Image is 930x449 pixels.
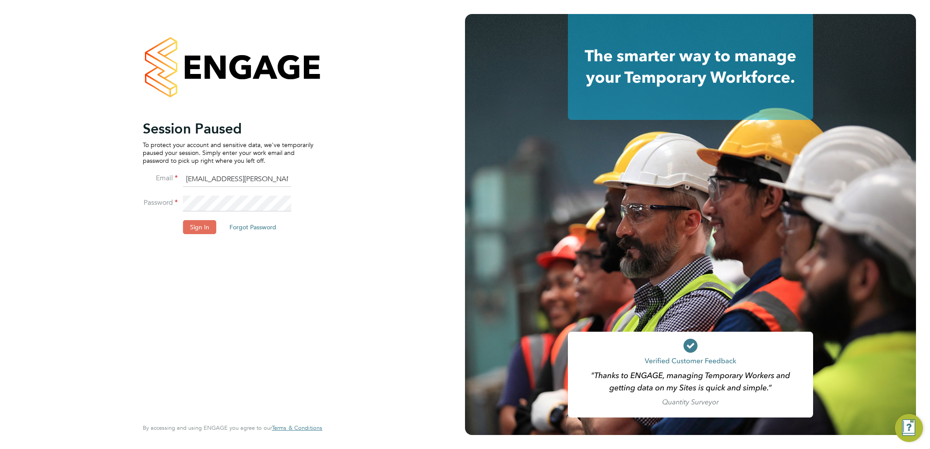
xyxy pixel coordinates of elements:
[143,198,178,207] label: Password
[272,424,322,431] a: Terms & Conditions
[143,174,178,183] label: Email
[143,424,322,431] span: By accessing and using ENGAGE you agree to our
[143,141,314,165] p: To protect your account and sensitive data, we've temporarily paused your session. Simply enter y...
[222,220,283,234] button: Forgot Password
[183,172,291,187] input: Enter your work email...
[272,424,322,431] span: Terms & Conditions
[183,220,216,234] button: Sign In
[143,120,314,137] h2: Session Paused
[895,414,923,442] button: Engage Resource Center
